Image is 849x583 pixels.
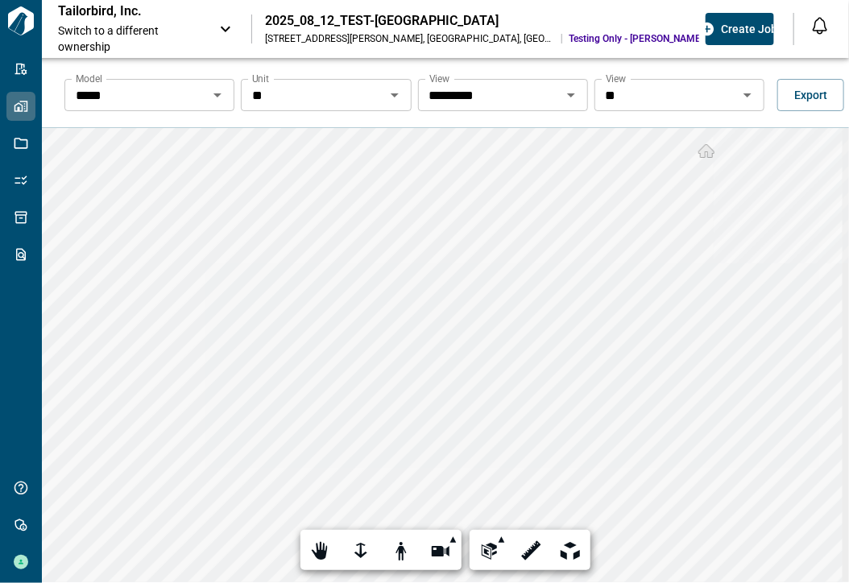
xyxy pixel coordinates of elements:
[58,3,203,19] p: Tailorbird, Inc.
[606,72,627,85] label: View
[777,79,844,111] button: Export
[265,13,703,29] div: 2025_08_12_TEST-[GEOGRAPHIC_DATA]
[722,21,778,37] span: Create Job
[807,13,833,39] button: Open notification feed
[569,32,703,45] span: Testing Only - [PERSON_NAME]
[736,84,759,106] button: Open
[383,84,406,106] button: Open
[58,23,203,55] span: Switch to a different ownership
[429,72,450,85] label: View
[265,32,555,45] div: [STREET_ADDRESS][PERSON_NAME] , [GEOGRAPHIC_DATA] , [GEOGRAPHIC_DATA]
[706,13,774,45] button: Create Job
[794,87,827,103] span: Export
[252,72,269,85] label: Unit
[206,84,229,106] button: Open
[560,84,582,106] button: Open
[76,72,102,85] label: Model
